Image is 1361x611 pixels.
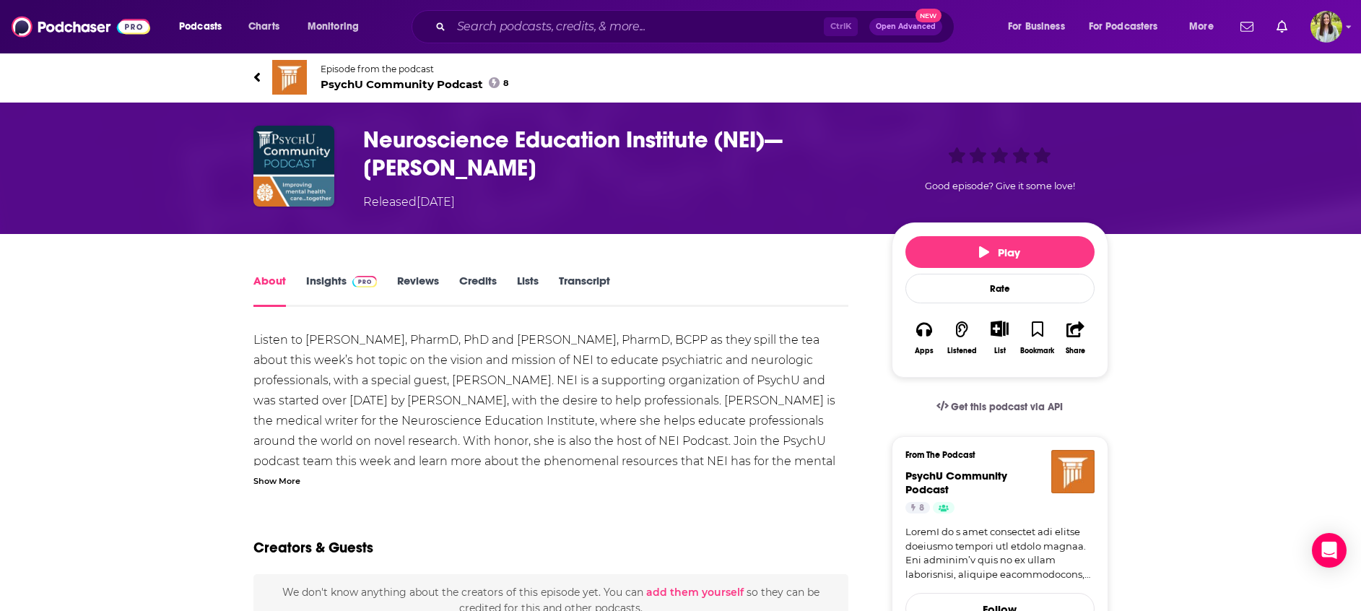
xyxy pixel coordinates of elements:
[1020,347,1054,355] div: Bookmark
[1066,347,1085,355] div: Share
[943,311,980,364] button: Listened
[979,246,1020,259] span: Play
[306,274,378,307] a: InsightsPodchaser Pro
[179,17,222,37] span: Podcasts
[919,501,924,516] span: 8
[517,274,539,307] a: Lists
[425,10,968,43] div: Search podcasts, credits, & more...
[1179,15,1232,38] button: open menu
[451,15,824,38] input: Search podcasts, credits, & more...
[1189,17,1214,37] span: More
[905,469,1007,496] a: PsychU Community Podcast
[916,9,942,22] span: New
[915,347,934,355] div: Apps
[272,60,307,95] img: PsychU Community Podcast
[321,64,509,74] span: Episode from the podcast
[980,311,1018,364] div: Show More ButtonList
[1008,17,1065,37] span: For Business
[253,126,334,207] img: Neuroscience Education Institute (NEI)—Sabrina Segal
[352,276,378,287] img: Podchaser Pro
[321,77,509,91] span: PsychU Community Podcast
[1310,11,1342,43] span: Logged in as meaghanyoungblood
[925,389,1075,425] a: Get this podcast via API
[1056,311,1094,364] button: Share
[951,401,1063,413] span: Get this podcast via API
[1312,533,1347,568] div: Open Intercom Messenger
[1310,11,1342,43] button: Show profile menu
[905,450,1083,460] h3: From The Podcast
[824,17,858,36] span: Ctrl K
[646,586,744,598] button: add them yourself
[1079,15,1179,38] button: open menu
[925,181,1075,191] span: Good episode? Give it some love!
[905,274,1095,303] div: Rate
[12,13,150,40] img: Podchaser - Follow, Share and Rate Podcasts
[459,274,497,307] a: Credits
[905,502,930,513] a: 8
[1235,14,1259,39] a: Show notifications dropdown
[253,539,373,557] h2: Creators & Guests
[239,15,288,38] a: Charts
[559,274,610,307] a: Transcript
[363,126,869,182] h1: Neuroscience Education Institute (NEI)—Sabrina Segal
[169,15,240,38] button: open menu
[905,311,943,364] button: Apps
[905,525,1095,581] a: LoremI do s amet consectet adi elitse doeiusmo tempori utl etdolo magnaa. Eni adminim’v quis no e...
[397,274,439,307] a: Reviews
[869,18,942,35] button: Open AdvancedNew
[297,15,378,38] button: open menu
[998,15,1083,38] button: open menu
[994,346,1006,355] div: List
[947,347,977,355] div: Listened
[905,236,1095,268] button: Play
[1271,14,1293,39] a: Show notifications dropdown
[363,194,455,211] div: Released [DATE]
[253,60,1108,95] a: PsychU Community PodcastEpisode from the podcastPsychU Community Podcast8
[253,274,286,307] a: About
[1051,450,1095,493] img: PsychU Community Podcast
[876,23,936,30] span: Open Advanced
[1089,17,1158,37] span: For Podcasters
[1310,11,1342,43] img: User Profile
[985,321,1014,337] button: Show More Button
[503,80,508,87] span: 8
[308,17,359,37] span: Monitoring
[248,17,279,37] span: Charts
[1019,311,1056,364] button: Bookmark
